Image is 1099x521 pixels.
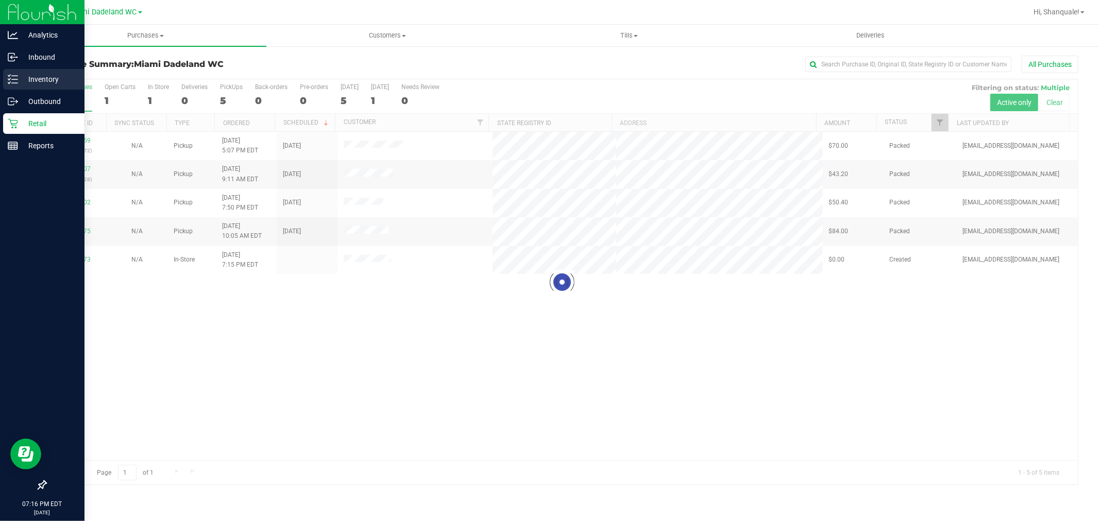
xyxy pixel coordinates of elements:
[25,31,266,40] span: Purchases
[45,60,390,69] h3: Purchase Summary:
[5,509,80,516] p: [DATE]
[18,51,80,63] p: Inbound
[18,29,80,41] p: Analytics
[842,31,899,40] span: Deliveries
[18,117,80,130] p: Retail
[267,31,508,40] span: Customers
[1034,8,1079,16] span: Hi, Shanquale!
[8,52,18,62] inline-svg: Inbound
[509,31,749,40] span: Tills
[10,439,41,470] iframe: Resource center
[18,73,80,85] p: Inventory
[8,141,18,151] inline-svg: Reports
[8,30,18,40] inline-svg: Analytics
[18,95,80,108] p: Outbound
[750,25,991,46] a: Deliveries
[266,25,508,46] a: Customers
[69,8,137,16] span: Miami Dadeland WC
[8,118,18,129] inline-svg: Retail
[8,74,18,84] inline-svg: Inventory
[508,25,750,46] a: Tills
[1022,56,1078,73] button: All Purchases
[25,25,266,46] a: Purchases
[134,59,224,69] span: Miami Dadeland WC
[805,57,1011,72] input: Search Purchase ID, Original ID, State Registry ID or Customer Name...
[18,140,80,152] p: Reports
[5,499,80,509] p: 07:16 PM EDT
[8,96,18,107] inline-svg: Outbound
